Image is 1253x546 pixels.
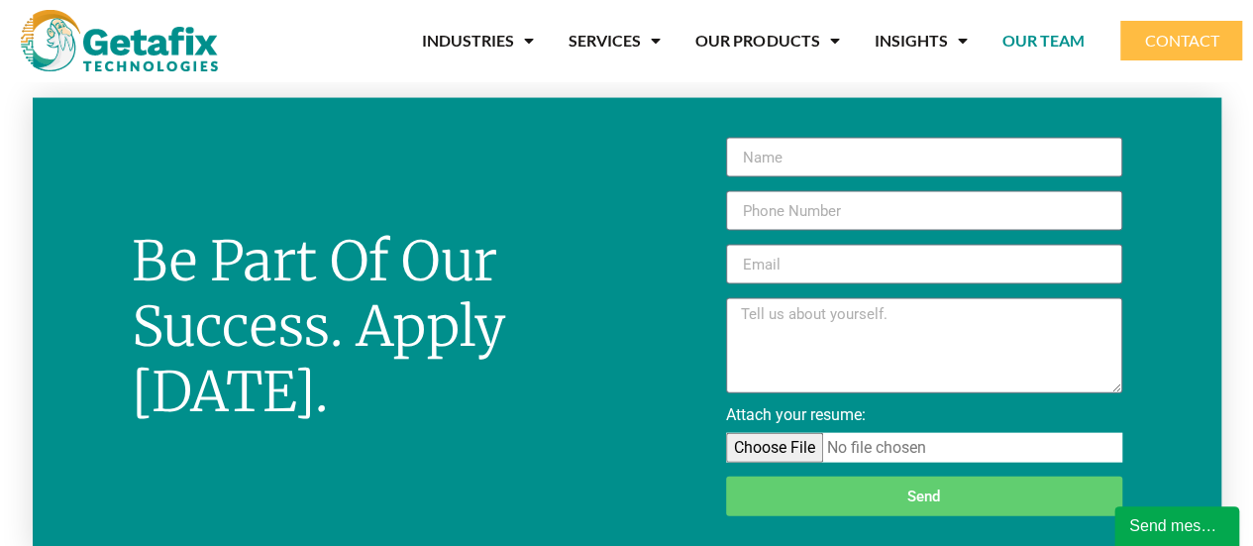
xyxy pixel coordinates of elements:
[695,18,839,63] a: OUR PRODUCTS
[726,138,1122,530] form: New Form
[248,18,1084,63] nav: Menu
[1001,18,1084,63] a: OUR TEAM
[726,191,1122,231] input: Only numbers and phone characters (#, -, *, etc) are accepted.
[874,18,967,63] a: INSIGHTS
[569,18,661,63] a: SERVICES
[1120,21,1242,60] a: CONTACT
[1144,33,1218,49] span: CONTACT
[132,229,627,425] h2: be part of our success. Apply [DATE].
[422,18,534,63] a: INDUSTRIES
[726,245,1122,284] input: Email
[21,10,218,71] img: web and mobile application development company
[726,407,866,433] label: Attach your resume:
[726,477,1122,516] button: Send
[907,490,940,504] span: Send
[1114,502,1243,546] iframe: chat widget
[726,138,1122,177] input: Name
